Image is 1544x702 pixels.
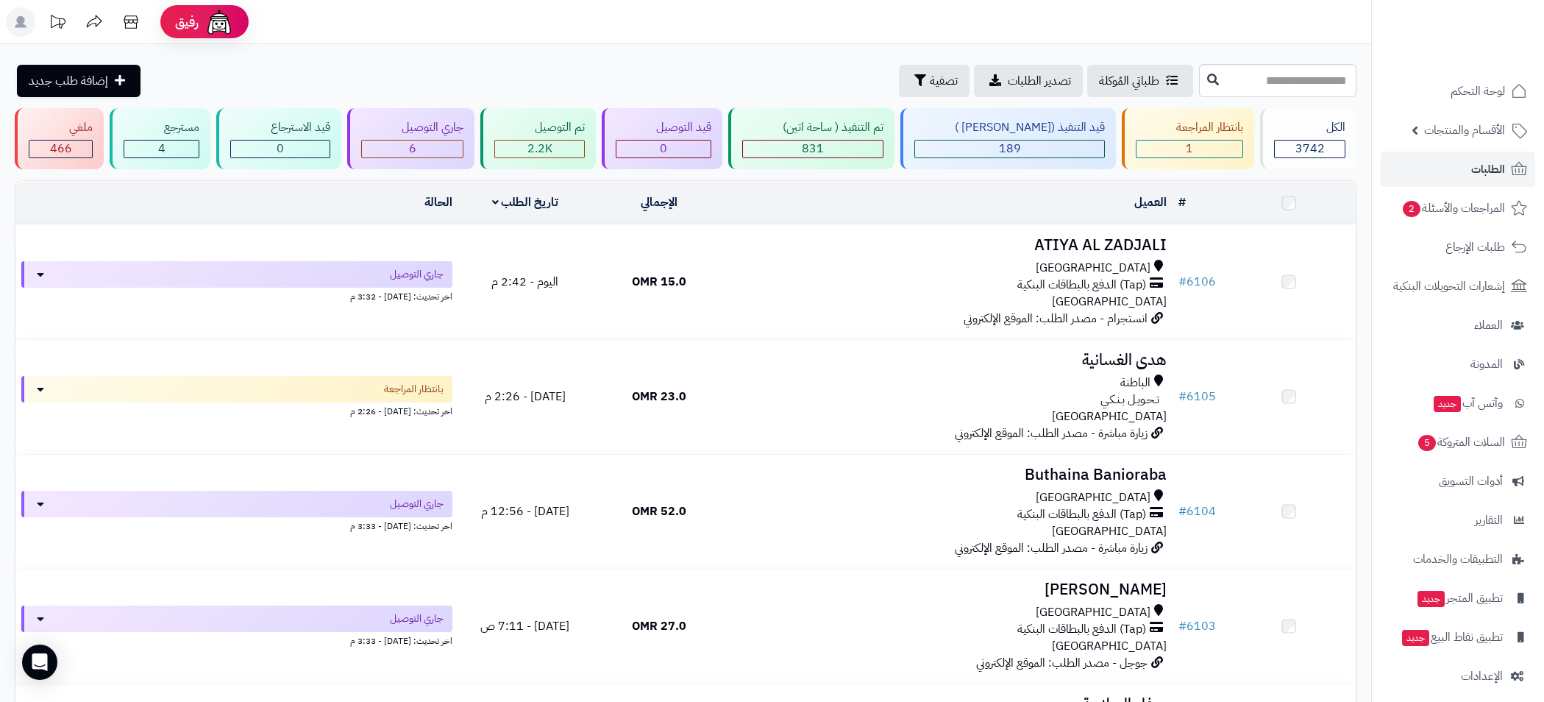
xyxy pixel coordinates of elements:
[974,65,1083,97] a: تصدير الطلبات
[17,65,140,97] a: إضافة طلب جديد
[390,267,444,282] span: جاري التوصيل
[231,141,330,157] div: 0
[1401,198,1505,219] span: المراجعات والأسئلة
[1178,617,1216,635] a: #6103
[1381,581,1535,616] a: تطبيق المتجرجديد
[495,141,584,157] div: 2245
[107,108,213,169] a: مسترجع 4
[492,194,559,211] a: تاريخ الطلب
[29,141,92,157] div: 466
[384,382,444,397] span: بانتظار المراجعة
[1136,119,1243,136] div: بانتظار المراجعة
[1381,152,1535,187] a: الطلبات
[213,108,344,169] a: قيد الاسترجاع 0
[480,617,569,635] span: [DATE] - 7:11 ص
[616,141,711,157] div: 0
[1381,347,1535,382] a: المدونة
[632,503,686,520] span: 52.0 OMR
[1381,269,1535,304] a: إشعارات التحويلات البنكية
[1381,308,1535,343] a: العملاء
[1417,432,1505,453] span: السلات المتروكة
[344,108,477,169] a: جاري التوصيل 6
[1381,386,1535,421] a: وآتس آبجديد
[230,119,330,136] div: قيد الاسترجاع
[1451,81,1505,102] span: لوحة التحكم
[1444,11,1530,42] img: logo-2.png
[22,645,57,680] div: Open Intercom Messenger
[1416,588,1503,609] span: تطبيق المتجر
[362,141,463,157] div: 6
[390,611,444,626] span: جاري التوصيل
[732,581,1167,598] h3: [PERSON_NAME]
[124,119,199,136] div: مسترجع
[1402,630,1429,646] span: جديد
[491,273,558,291] span: اليوم - 2:42 م
[21,632,452,648] div: اخر تحديث: [DATE] - 3:33 م
[158,140,166,157] span: 4
[1017,621,1146,638] span: (Tap) الدفع بالبطاقات البنكية
[632,388,686,405] span: 23.0 OMR
[1134,194,1167,211] a: العميل
[1178,617,1187,635] span: #
[1274,119,1345,136] div: الكل
[1461,666,1503,687] span: الإعدادات
[1052,637,1167,655] span: [GEOGRAPHIC_DATA]
[1381,230,1535,265] a: طلبات الإرجاع
[1036,604,1150,621] span: [GEOGRAPHIC_DATA]
[1381,542,1535,577] a: التطبيقات والخدمات
[39,7,76,40] a: تحديثات المنصة
[1381,74,1535,109] a: لوحة التحكم
[124,141,199,157] div: 4
[1413,549,1503,570] span: التطبيقات والخدمات
[1178,194,1186,211] a: #
[204,7,234,37] img: ai-face.png
[1470,354,1503,375] span: المدونة
[1402,200,1421,218] span: 2
[1178,273,1187,291] span: #
[897,108,1119,169] a: قيد التنفيذ ([PERSON_NAME] ) 189
[409,140,416,157] span: 6
[1381,620,1535,655] a: تطبيق نقاط البيعجديد
[1417,591,1445,607] span: جديد
[1381,425,1535,460] a: السلات المتروكة5
[29,119,93,136] div: ملغي
[899,65,970,97] button: تصفية
[1474,315,1503,336] span: العملاء
[390,497,444,511] span: جاري التوصيل
[915,141,1104,157] div: 189
[1008,72,1071,90] span: تصدير الطلبات
[1381,191,1535,226] a: المراجعات والأسئلة2
[50,140,72,157] span: 466
[1295,140,1325,157] span: 3742
[1036,260,1150,277] span: [GEOGRAPHIC_DATA]
[1036,489,1150,506] span: [GEOGRAPHIC_DATA]
[1424,120,1505,141] span: الأقسام والمنتجات
[1439,471,1503,492] span: أدوات التسويق
[361,119,463,136] div: جاري التوصيل
[1136,141,1242,157] div: 1
[1432,393,1503,414] span: وآتس آب
[29,72,108,90] span: إضافة طلب جديد
[175,13,199,31] span: رفيق
[616,119,711,136] div: قيد التوصيل
[1381,659,1535,694] a: الإعدادات
[1052,408,1167,425] span: [GEOGRAPHIC_DATA]
[527,140,552,157] span: 2.2K
[21,517,452,533] div: اخر تحديث: [DATE] - 3:33 م
[914,119,1105,136] div: قيد التنفيذ ([PERSON_NAME] )
[1100,391,1159,408] span: تـحـويـل بـنـكـي
[660,140,667,157] span: 0
[599,108,725,169] a: قيد التوصيل 0
[632,617,686,635] span: 27.0 OMR
[1120,375,1150,391] span: الباطنة
[955,539,1148,557] span: زيارة مباشرة - مصدر الطلب: الموقع الإلكتروني
[1178,503,1187,520] span: #
[1017,277,1146,294] span: (Tap) الدفع بالبطاقات البنكية
[732,352,1167,369] h3: هدى الغسانية
[743,141,883,157] div: 831
[1087,65,1193,97] a: طلباتي المُوكلة
[21,403,452,418] div: اخر تحديث: [DATE] - 2:26 م
[999,140,1021,157] span: 189
[732,237,1167,254] h3: ATIYA AL ZADJALI
[930,72,958,90] span: تصفية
